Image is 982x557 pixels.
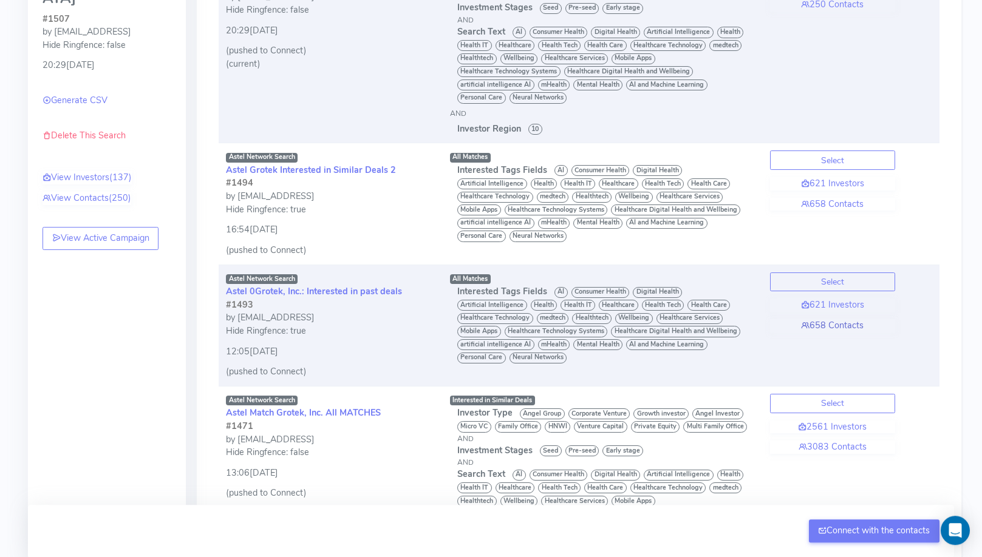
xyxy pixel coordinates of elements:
[538,40,581,51] span: Health Tech
[541,53,608,64] span: Healthcare Services
[510,353,567,363] span: Neural Networks
[644,470,714,481] span: Artificial Intelligence
[457,339,534,350] span: artificial intelligence AI
[505,326,608,337] span: Healthcare Technology Systems
[226,244,435,257] div: (pushed to Connect)
[43,13,171,26] div: #1507
[599,178,638,189] span: Healthcare
[531,178,557,189] span: Health
[43,94,107,106] a: Generate CSV
[633,287,682,298] span: Digital Health
[457,407,513,419] span: Investor Type
[450,108,755,119] div: AND
[584,482,627,493] span: Health Care
[554,287,568,298] span: AI
[500,496,538,507] span: Wellbeing
[226,365,435,379] div: (pushed to Connect)
[540,3,562,14] span: Seed
[631,421,680,432] span: Private Equity
[541,496,608,507] span: Healthcare Services
[630,40,706,51] span: Healthcare Technology
[692,408,743,419] span: Angel Investor
[513,470,526,481] span: AI
[457,79,534,90] span: artificial intelligence AI
[642,300,684,311] span: Health Tech
[630,482,706,493] span: Healthcare Technology
[537,192,569,203] span: medtech
[226,190,435,203] div: by [EMAIL_ADDRESS]
[226,299,435,312] div: #1493
[510,231,567,241] span: Neural Networks
[626,339,708,350] span: AI and Machine Learning
[43,129,126,141] a: Delete This Search
[644,27,714,38] span: Artificial Intelligence
[573,218,622,229] span: Mental Health
[520,408,565,419] span: Angel Group
[602,3,643,14] span: Early stage
[513,27,526,38] span: AI
[457,164,547,176] span: Interested Tags Fields
[770,319,895,333] a: 658 Contacts
[770,198,895,211] a: 658 Contacts
[591,470,640,481] span: Digital Health
[496,482,535,493] span: Healthcare
[457,66,561,77] span: Healthcare Technology Systems
[226,58,435,71] div: (current)
[633,165,682,176] span: Digital Health
[226,420,435,433] div: #1471
[941,516,970,545] div: Open Intercom Messenger
[626,218,708,229] span: AI and Machine Learning
[770,272,895,292] button: Select
[770,441,895,454] a: 3083 Contacts
[770,299,895,312] a: 621 Investors
[615,192,653,203] span: Wellbeing
[226,433,435,447] div: by [EMAIL_ADDRESS]
[770,394,895,413] button: Select
[457,92,506,103] span: Personal Care
[452,152,488,161] span: All Matches
[770,150,895,170] button: Select
[226,407,381,419] a: Astel Match Grotek, Inc. All MATCHES
[226,325,435,338] div: Hide Ringfence: true
[530,27,588,38] span: Consumer Health
[687,300,730,311] span: Health Care
[612,53,655,64] span: Mobile Apps
[591,27,640,38] span: Digital Health
[611,204,740,215] span: Healthcare Digital Health and Wellbeing
[457,444,533,456] span: Investment Stages
[226,17,435,38] div: 20:29[DATE]
[452,396,532,405] span: Interested in Similar Deals
[457,433,755,444] div: AND
[612,496,655,507] span: Mobile Apps
[226,396,298,405] span: Astel Network Search
[565,445,599,456] span: Pre-seed
[457,40,492,51] span: Health IT
[538,339,570,350] span: mHealth
[565,3,599,14] span: Pre-seed
[457,468,505,480] span: Search Text
[109,192,131,204] span: (250)
[683,421,747,432] span: Multi Family Office
[43,171,132,184] a: View Investors(137)
[709,40,742,51] span: medtech
[584,40,627,51] span: Health Care
[656,192,723,203] span: Healthcare Services
[226,311,435,325] div: by [EMAIL_ADDRESS]
[226,44,435,58] div: (pushed to Connect)
[572,313,612,324] span: Healthtech
[457,123,521,135] span: Investor Region
[538,482,581,493] span: Health Tech
[452,274,488,283] span: All Matches
[109,171,132,183] span: (137)
[574,421,627,432] span: Venture Capital
[709,482,742,493] span: medtech
[538,218,570,229] span: mHealth
[573,339,622,350] span: Mental Health
[226,153,298,163] span: Astel Network Search
[226,459,435,480] div: 13:06[DATE]
[457,457,755,468] div: AND
[457,204,501,215] span: Mobile Apps
[496,40,535,51] span: Healthcare
[571,287,630,298] span: Consumer Health
[43,39,171,52] div: Hide Ringfence: false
